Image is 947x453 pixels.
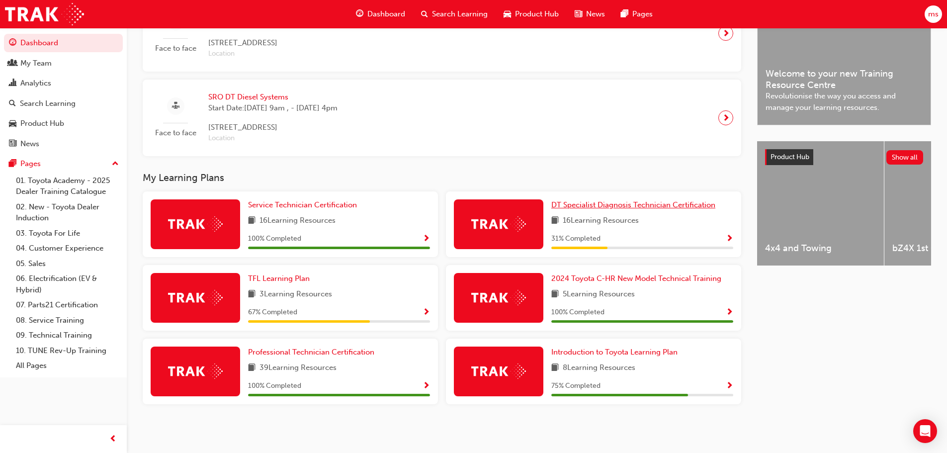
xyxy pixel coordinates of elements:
[248,215,256,227] span: book-icon
[551,288,559,301] span: book-icon
[168,290,223,305] img: Trak
[722,26,730,40] span: next-icon
[12,358,123,373] a: All Pages
[496,4,567,24] a: car-iconProduct Hub
[928,8,939,20] span: ms
[248,307,297,318] span: 67 % Completed
[9,160,16,169] span: pages-icon
[168,363,223,379] img: Trak
[423,382,430,391] span: Show Progress
[504,8,511,20] span: car-icon
[722,111,730,125] span: next-icon
[9,39,16,48] span: guage-icon
[20,78,51,89] div: Analytics
[551,307,604,318] span: 100 % Completed
[248,348,374,357] span: Professional Technician Certification
[5,3,84,25] img: Trak
[168,216,223,232] img: Trak
[208,122,338,133] span: [STREET_ADDRESS]
[766,91,923,113] span: Revolutionise the way you access and manage your learning resources.
[726,308,733,317] span: Show Progress
[143,172,741,183] h3: My Learning Plans
[208,37,350,49] span: [STREET_ADDRESS]
[726,380,733,392] button: Show Progress
[563,288,635,301] span: 5 Learning Resources
[259,215,336,227] span: 16 Learning Resources
[20,98,76,109] div: Search Learning
[12,256,123,272] a: 05. Sales
[913,419,937,443] div: Open Intercom Messenger
[151,43,200,54] span: Face to face
[423,306,430,319] button: Show Progress
[886,150,924,165] button: Show all
[151,3,733,64] a: Face to faceSRO DT Automatic Transmission SystemsStart Date:[DATE] 9am , - [DATE] 4pm[STREET_ADDR...
[4,32,123,155] button: DashboardMy TeamAnalyticsSearch LearningProduct HubNews
[726,382,733,391] span: Show Progress
[471,363,526,379] img: Trak
[12,226,123,241] a: 03. Toyota For Life
[551,380,601,392] span: 75 % Completed
[621,8,628,20] span: pages-icon
[20,158,41,170] div: Pages
[12,343,123,359] a: 10. TUNE Rev-Up Training
[20,118,64,129] div: Product Hub
[771,153,809,161] span: Product Hub
[248,199,361,211] a: Service Technician Certification
[551,362,559,374] span: book-icon
[248,288,256,301] span: book-icon
[20,58,52,69] div: My Team
[12,328,123,343] a: 09. Technical Training
[208,48,350,60] span: Location
[765,149,923,165] a: Product HubShow all
[248,347,378,358] a: Professional Technician Certification
[248,233,301,245] span: 100 % Completed
[471,216,526,232] img: Trak
[9,119,16,128] span: car-icon
[208,133,338,144] span: Location
[423,308,430,317] span: Show Progress
[551,215,559,227] span: book-icon
[248,273,314,284] a: TFL Learning Plan
[9,79,16,88] span: chart-icon
[586,8,605,20] span: News
[423,233,430,245] button: Show Progress
[757,141,884,266] a: 4x4 and Towing
[9,99,16,108] span: search-icon
[551,233,601,245] span: 31 % Completed
[551,273,725,284] a: 2024 Toyota C-HR New Model Technical Training
[563,215,639,227] span: 16 Learning Resources
[348,4,413,24] a: guage-iconDashboard
[4,94,123,113] a: Search Learning
[4,155,123,173] button: Pages
[632,8,653,20] span: Pages
[726,235,733,244] span: Show Progress
[20,138,39,150] div: News
[367,8,405,20] span: Dashboard
[4,114,123,133] a: Product Hub
[766,68,923,91] span: Welcome to your new Training Resource Centre
[259,362,337,374] span: 39 Learning Resources
[551,347,682,358] a: Introduction to Toyota Learning Plan
[726,233,733,245] button: Show Progress
[726,306,733,319] button: Show Progress
[4,34,123,52] a: Dashboard
[765,243,876,254] span: 4x4 and Towing
[109,433,117,446] span: prev-icon
[563,362,635,374] span: 8 Learning Resources
[248,380,301,392] span: 100 % Completed
[172,100,179,112] span: sessionType_FACE_TO_FACE-icon
[248,200,357,209] span: Service Technician Certification
[423,235,430,244] span: Show Progress
[259,288,332,301] span: 3 Learning Resources
[112,158,119,171] span: up-icon
[551,274,721,283] span: 2024 Toyota C-HR New Model Technical Training
[248,362,256,374] span: book-icon
[12,313,123,328] a: 08. Service Training
[432,8,488,20] span: Search Learning
[151,88,733,148] a: Face to faceSRO DT Diesel SystemsStart Date:[DATE] 9am , - [DATE] 4pm[STREET_ADDRESS]Location
[4,74,123,92] a: Analytics
[4,54,123,73] a: My Team
[12,271,123,297] a: 06. Electrification (EV & Hybrid)
[4,135,123,153] a: News
[421,8,428,20] span: search-icon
